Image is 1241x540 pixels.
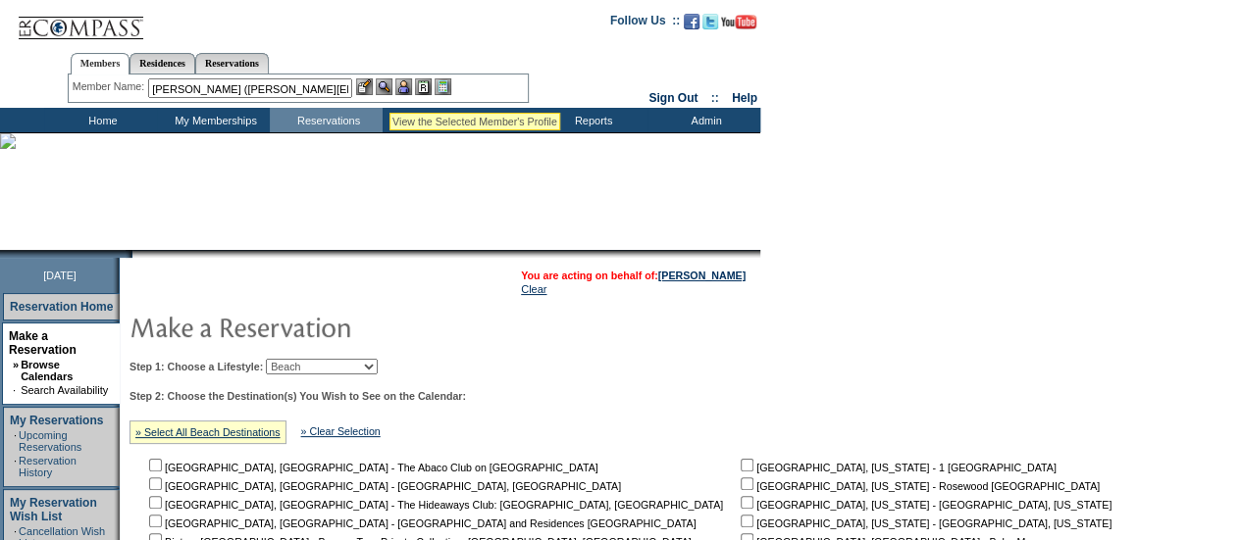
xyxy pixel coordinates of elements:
[10,300,113,314] a: Reservation Home
[435,78,451,95] img: b_calculator.gif
[10,414,103,427] a: My Reservations
[732,91,757,105] a: Help
[145,480,621,492] nobr: [GEOGRAPHIC_DATA], [GEOGRAPHIC_DATA] - [GEOGRAPHIC_DATA], [GEOGRAPHIC_DATA]
[521,270,746,281] font: You are acting on behalf of:
[684,20,699,31] a: Become our fan on Facebook
[21,359,73,382] a: Browse Calendars
[10,496,97,523] a: My Reservation Wish List
[648,91,698,105] a: Sign Out
[13,384,19,396] td: ·
[301,425,381,437] a: » Clear Selection
[129,390,466,402] b: Step 2: Choose the Destination(s) You Wish to See on the Calendar:
[392,116,557,127] div: View the Selected Member's Profile
[19,455,77,478] a: Reservation History
[521,283,546,295] a: Clear
[711,91,719,105] span: ::
[270,108,383,132] td: Reservations
[721,15,756,29] img: Subscribe to our YouTube Channel
[132,250,134,258] img: blank.gif
[647,108,760,132] td: Admin
[383,108,535,132] td: Vacation Collection
[43,270,77,281] span: [DATE]
[395,78,412,95] img: Impersonate
[737,499,1112,511] nobr: [GEOGRAPHIC_DATA], [US_STATE] - [GEOGRAPHIC_DATA], [US_STATE]
[737,462,1057,473] nobr: [GEOGRAPHIC_DATA], [US_STATE] - 1 [GEOGRAPHIC_DATA]
[73,78,148,95] div: Member Name:
[135,426,281,438] a: » Select All Beach Destinations
[129,307,522,346] img: pgTtlMakeReservation.gif
[737,517,1112,529] nobr: [GEOGRAPHIC_DATA], [US_STATE] - [GEOGRAPHIC_DATA], [US_STATE]
[737,480,1100,492] nobr: [GEOGRAPHIC_DATA], [US_STATE] - Rosewood [GEOGRAPHIC_DATA]
[145,499,723,511] nobr: [GEOGRAPHIC_DATA], [GEOGRAPHIC_DATA] - The Hideaways Club: [GEOGRAPHIC_DATA], [GEOGRAPHIC_DATA]
[14,455,17,478] td: ·
[21,384,108,396] a: Search Availability
[145,462,598,473] nobr: [GEOGRAPHIC_DATA], [GEOGRAPHIC_DATA] - The Abaco Club on [GEOGRAPHIC_DATA]
[376,78,392,95] img: View
[684,14,699,29] img: Become our fan on Facebook
[14,429,17,453] td: ·
[44,108,157,132] td: Home
[9,329,77,357] a: Make a Reservation
[702,14,718,29] img: Follow us on Twitter
[157,108,270,132] td: My Memberships
[535,108,647,132] td: Reports
[702,20,718,31] a: Follow us on Twitter
[415,78,432,95] img: Reservations
[610,12,680,35] td: Follow Us ::
[71,53,130,74] a: Members
[129,53,195,74] a: Residences
[145,517,696,529] nobr: [GEOGRAPHIC_DATA], [GEOGRAPHIC_DATA] - [GEOGRAPHIC_DATA] and Residences [GEOGRAPHIC_DATA]
[195,53,269,74] a: Reservations
[721,20,756,31] a: Subscribe to our YouTube Channel
[19,429,81,453] a: Upcoming Reservations
[356,78,373,95] img: b_edit.gif
[658,270,746,281] a: [PERSON_NAME]
[126,250,132,258] img: promoShadowLeftCorner.gif
[13,359,19,370] b: »
[129,361,263,372] b: Step 1: Choose a Lifestyle:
